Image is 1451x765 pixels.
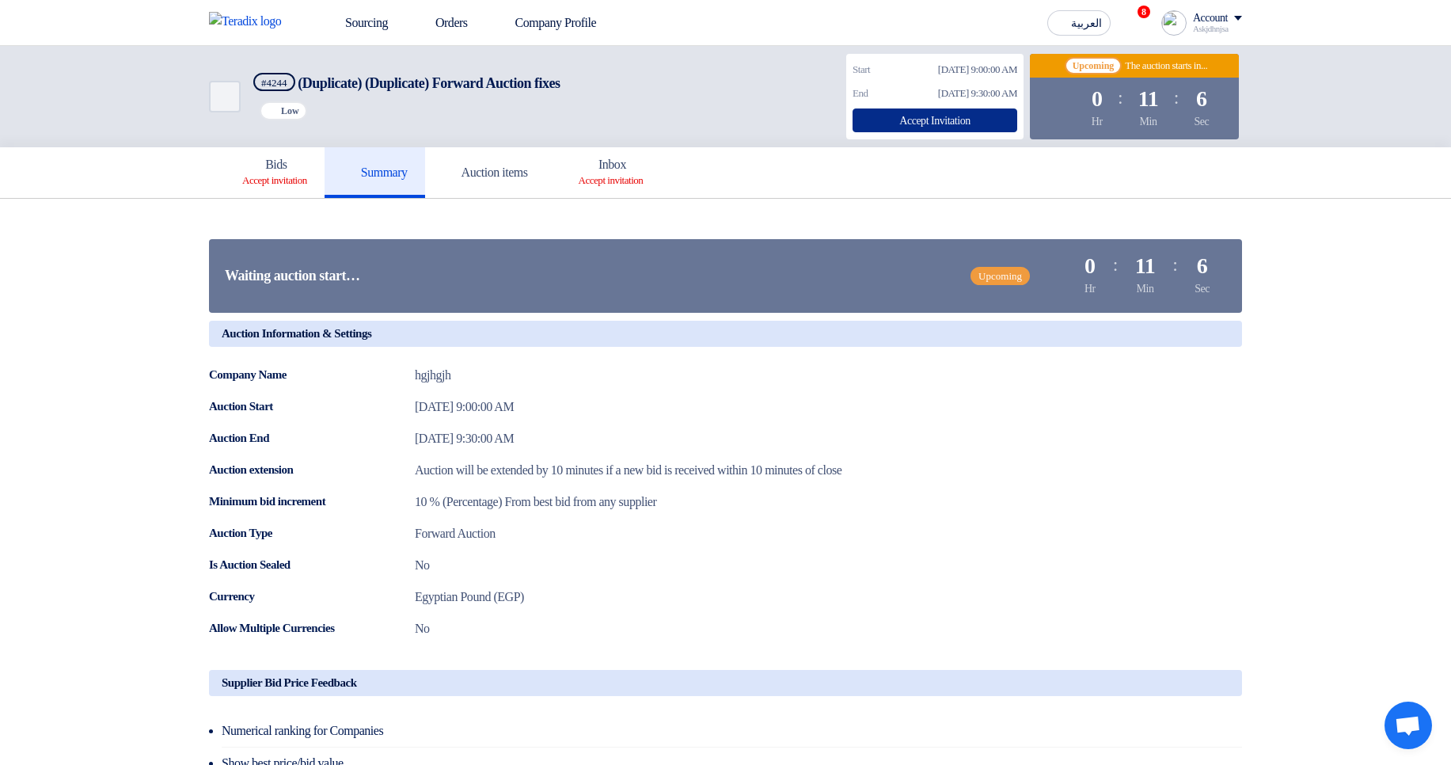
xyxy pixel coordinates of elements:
div: Is Auction Sealed [209,556,415,574]
div: End [853,86,868,101]
div: Sec [1195,280,1210,297]
div: Auction will be extended by 10 minutes if a new bid is received within 10 minutes of close [415,461,841,480]
h5: Inbox [579,157,626,173]
a: Summary [325,147,425,198]
span: 8 [1138,6,1150,18]
div: Forward Auction [415,524,496,543]
div: 11 [1135,255,1156,277]
div: : [1118,83,1122,112]
div: Account [1193,12,1228,25]
div: Hr [1084,280,1096,297]
span: Upcoming [1065,57,1122,74]
div: [DATE] 9:00:00 AM [938,62,1017,78]
div: No [415,619,430,638]
div: Accept Invitation [853,108,1017,132]
div: [DATE] 9:30:00 AM [415,429,514,448]
div: Auction Start [209,398,415,416]
div: [DATE] 9:00:00 AM [415,398,514,417]
span: Upcoming [970,267,1030,285]
div: Hr [1092,113,1103,130]
div: Company Name [209,366,415,384]
h5: Bids [246,157,287,173]
div: Egyptian Pound (EGP) [415,588,524,607]
span: 10 [415,495,427,508]
div: Minimum bid increment [209,493,415,511]
button: العربية [1047,10,1111,36]
div: hgjhgjh [415,366,451,385]
div: Sec [1194,113,1209,130]
h5: Summary [342,165,408,181]
div: Currency [209,588,415,606]
span: العربية [1071,18,1102,29]
div: Auction End [209,429,415,447]
span: % (Percentage) [430,495,502,508]
div: Waiting auction start… [225,265,359,287]
div: Start [853,62,870,78]
div: Allow Multiple Currencies [209,619,415,637]
a: Sourcing [310,6,401,40]
span: Low [281,105,299,116]
div: Min [1140,113,1157,130]
div: #4244 [261,78,287,88]
div: Accept invitation [563,173,644,188]
div: 6 [1197,255,1208,277]
img: profile_test.png [1161,10,1187,36]
h5: (Duplicate) (Duplicate) Forward Auction fixes [253,73,560,93]
h5: Supplier Bid Price Feedback [209,670,1242,696]
li: Numerical ranking for Companies [222,715,1242,748]
span: From best bid from any supplier [505,495,657,508]
a: Bids Accept invitation [209,147,325,198]
div: Min [1137,280,1154,297]
div: No [415,556,430,575]
a: Auction items [425,147,545,198]
div: : [1174,83,1179,112]
div: : [1113,250,1118,279]
div: Askjdhnjsa [1193,25,1242,33]
a: Inbox Accept invitation [545,147,661,198]
a: Company Profile [481,6,610,40]
div: Auction Type [209,524,415,542]
span: (Duplicate) (Duplicate) Forward Auction fixes [298,75,560,91]
h5: Auction Information & Settings [209,321,1242,347]
div: 6 [1196,88,1207,110]
div: Open chat [1385,702,1432,749]
div: 0 [1084,255,1096,277]
div: Accept invitation [226,173,307,188]
img: Teradix logo [209,12,291,31]
a: Orders [401,6,481,40]
div: : [1172,250,1177,279]
div: 0 [1092,88,1103,110]
div: Auction extension [209,461,415,479]
div: 11 [1138,88,1159,110]
div: The auction starts in... [1125,59,1207,73]
div: [DATE] 9:30:00 AM [938,86,1017,101]
h5: Auction items [443,165,528,181]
